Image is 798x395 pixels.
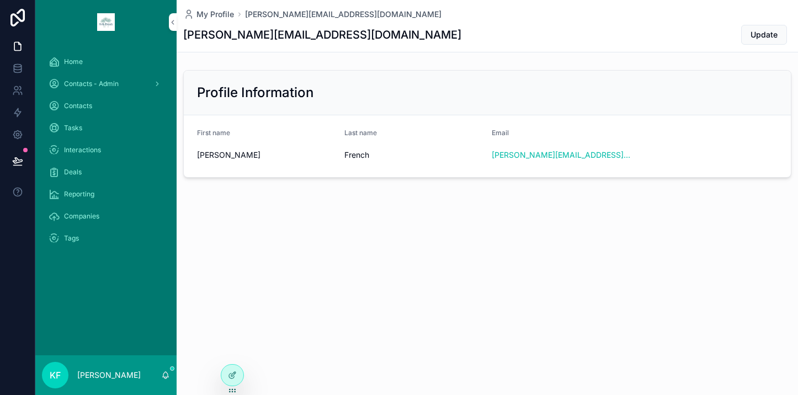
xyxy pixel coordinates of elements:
a: Interactions [42,140,170,160]
span: Email [492,129,509,137]
span: Tags [64,234,79,243]
span: Interactions [64,146,101,154]
a: Tags [42,228,170,248]
span: KF [50,369,61,382]
span: Deals [64,168,82,177]
h2: Profile Information [197,84,313,102]
span: Last name [344,129,377,137]
span: Update [751,29,778,40]
a: [PERSON_NAME][EMAIL_ADDRESS][DOMAIN_NAME] [492,150,630,161]
a: [PERSON_NAME][EMAIL_ADDRESS][DOMAIN_NAME] [245,9,441,20]
span: Contacts - Admin [64,79,119,88]
span: French [344,150,483,161]
div: scrollable content [35,44,177,263]
a: Tasks [42,118,170,138]
span: First name [197,129,230,137]
h1: [PERSON_NAME][EMAIL_ADDRESS][DOMAIN_NAME] [183,27,461,42]
a: Home [42,52,170,72]
a: My Profile [183,9,234,20]
span: My Profile [196,9,234,20]
button: Update [741,25,787,45]
a: Contacts [42,96,170,116]
span: Contacts [64,102,92,110]
span: [PERSON_NAME] [197,150,336,161]
span: Home [64,57,83,66]
img: App logo [97,13,115,31]
p: [PERSON_NAME] [77,370,141,381]
a: Contacts - Admin [42,74,170,94]
span: Tasks [64,124,82,132]
span: Companies [64,212,99,221]
a: Companies [42,206,170,226]
a: Deals [42,162,170,182]
a: Reporting [42,184,170,204]
span: Reporting [64,190,94,199]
